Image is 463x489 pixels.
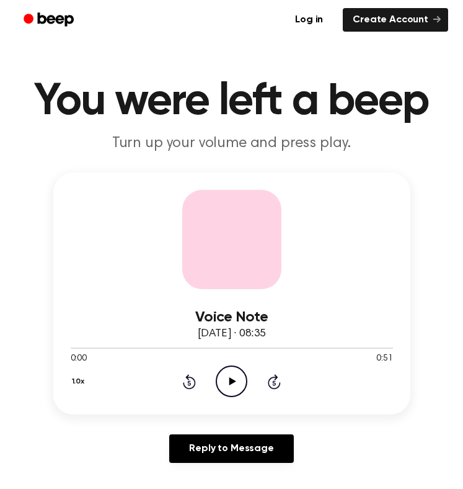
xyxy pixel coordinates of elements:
[283,6,335,34] a: Log in
[15,79,448,124] h1: You were left a beep
[71,371,89,392] button: 1.0x
[343,8,448,32] a: Create Account
[198,328,266,339] span: [DATE] · 08:35
[71,309,393,326] h3: Voice Note
[169,434,293,463] a: Reply to Message
[71,352,87,366] span: 0:00
[15,8,85,32] a: Beep
[15,134,448,153] p: Turn up your volume and press play.
[376,352,392,366] span: 0:51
